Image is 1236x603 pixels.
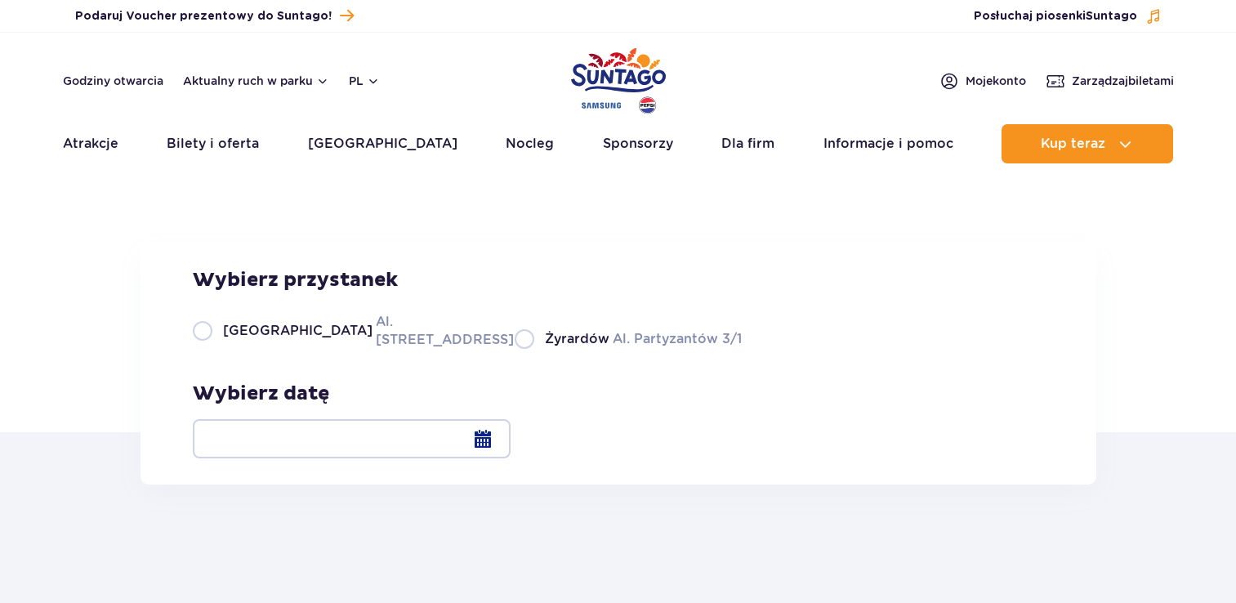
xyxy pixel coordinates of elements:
a: Park of Poland [571,41,666,116]
a: Podaruj Voucher prezentowy do Suntago! [75,5,354,27]
span: Suntago [1086,11,1137,22]
h3: Wybierz przystanek [193,268,742,293]
span: Moje konto [966,73,1026,89]
a: Nocleg [506,124,554,163]
a: Informacje i pomoc [823,124,953,163]
a: Dla firm [721,124,774,163]
span: Kup teraz [1041,136,1105,151]
a: Zarządzajbiletami [1046,71,1174,91]
a: Bilety i oferta [167,124,259,163]
a: [GEOGRAPHIC_DATA] [308,124,457,163]
a: Atrakcje [63,124,118,163]
label: Al. Partyzantów 3/1 [515,328,742,349]
button: pl [349,73,380,89]
label: Al. [STREET_ADDRESS] [193,312,495,349]
span: Żyrardów [545,330,609,348]
h3: Wybierz datę [193,382,511,406]
span: Posłuchaj piosenki [974,8,1137,25]
span: Podaruj Voucher prezentowy do Suntago! [75,8,332,25]
a: Mojekonto [939,71,1026,91]
a: Godziny otwarcia [63,73,163,89]
button: Aktualny ruch w parku [183,74,329,87]
span: [GEOGRAPHIC_DATA] [223,322,373,340]
span: Zarządzaj biletami [1072,73,1174,89]
a: Sponsorzy [603,124,673,163]
button: Kup teraz [1002,124,1173,163]
button: Posłuchaj piosenkiSuntago [974,8,1162,25]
